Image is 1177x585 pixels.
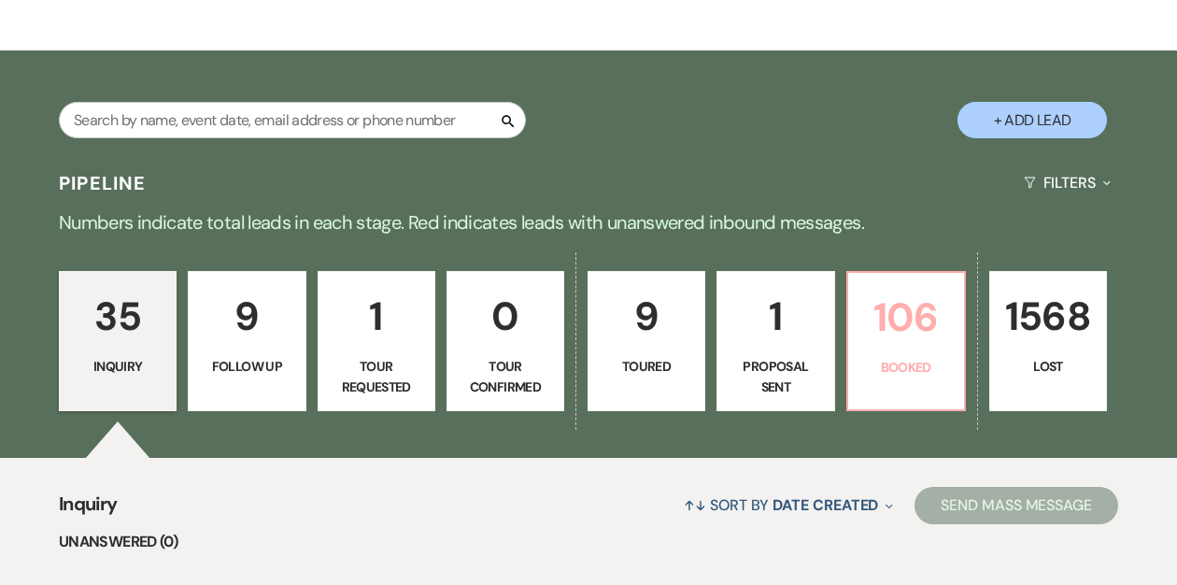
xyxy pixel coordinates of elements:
p: Booked [859,357,953,378]
p: 1568 [1001,285,1095,348]
p: 1 [330,285,423,348]
a: 0Tour Confirmed [447,271,564,411]
button: Send Mass Message [915,487,1118,524]
p: Proposal Sent [729,356,822,398]
a: 1Tour Requested [318,271,435,411]
p: 1 [729,285,822,348]
p: 9 [600,285,693,348]
p: 9 [200,285,293,348]
span: Inquiry [59,490,118,530]
span: ↑↓ [684,495,706,515]
button: Filters [1016,158,1118,207]
a: 1568Lost [989,271,1107,411]
a: 1Proposal Sent [716,271,834,411]
p: Toured [600,356,693,377]
p: 0 [459,285,552,348]
p: 106 [859,286,953,349]
h3: Pipeline [59,170,147,196]
a: 9Toured [588,271,705,411]
input: Search by name, event date, email address or phone number [59,102,526,138]
p: Inquiry [71,356,164,377]
a: 35Inquiry [59,271,177,411]
a: 9Follow Up [188,271,305,411]
p: 35 [71,285,164,348]
span: Date Created [773,495,878,515]
li: Unanswered (0) [59,530,1118,554]
p: Follow Up [200,356,293,377]
a: 106Booked [846,271,966,411]
p: Tour Confirmed [459,356,552,398]
p: Lost [1001,356,1095,377]
button: Sort By Date Created [676,480,900,530]
p: Tour Requested [330,356,423,398]
button: + Add Lead [957,102,1107,138]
